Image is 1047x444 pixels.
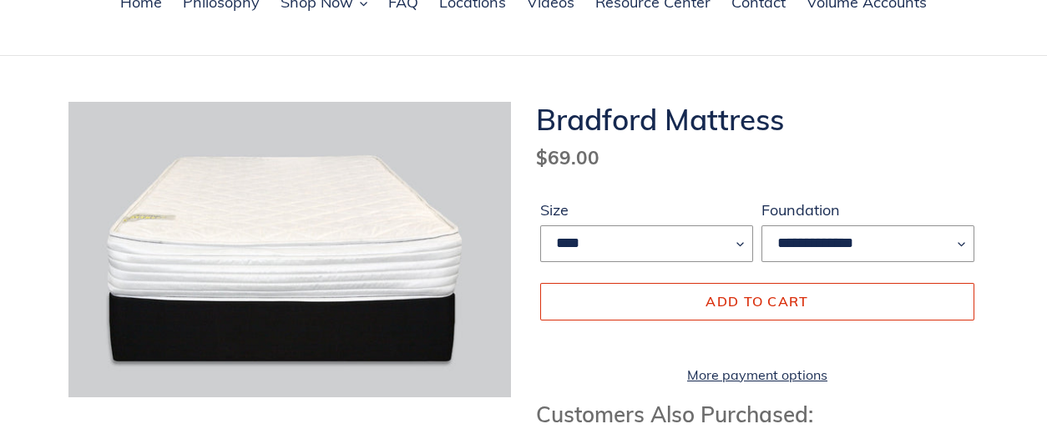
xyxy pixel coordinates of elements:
[536,401,979,427] h3: Customers Also Purchased:
[536,145,599,169] span: $69.00
[540,365,974,385] a: More payment options
[761,199,974,221] label: Foundation
[540,199,753,221] label: Size
[540,283,974,320] button: Add to cart
[536,102,979,137] h1: Bradford Mattress
[706,293,808,310] span: Add to cart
